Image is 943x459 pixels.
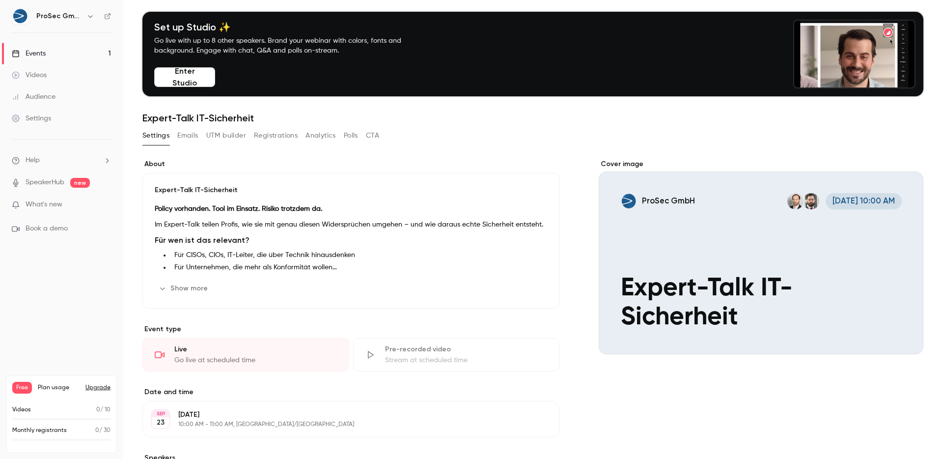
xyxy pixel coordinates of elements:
button: Settings [142,128,169,143]
label: Cover image [599,159,923,169]
div: Pre-recorded videoStream at scheduled time [353,338,560,372]
span: 0 [95,428,99,433]
span: Book a demo [26,224,68,234]
h2: Für wen ist das relevant? [155,234,547,246]
button: Analytics [305,128,336,143]
p: 23 [157,418,165,428]
span: Plan usage [38,384,80,392]
span: new [70,178,90,188]
label: About [142,159,559,169]
p: Expert-Talk IT-Sicherheit [155,185,547,195]
strong: Policy vorhanden. Tool im Einsatz. Risiko trotzdem da. [155,205,322,212]
p: Event type [142,324,559,334]
li: help-dropdown-opener [12,155,111,166]
button: Show more [155,281,214,296]
button: Emails [177,128,198,143]
h6: ProSec GmbH [36,11,83,21]
p: / 30 [95,426,111,435]
p: Im Expert-Talk teilen Profis, wie sie mit genau diesen Widersprüchen umgehen – und wie daraus ech... [155,219,547,230]
button: Registrations [254,128,298,143]
button: Enter Studio [154,67,215,87]
div: Pre-recorded video [385,344,548,354]
button: UTM builder [206,128,246,143]
p: Monthly registrants [12,426,67,435]
label: Date and time [142,387,559,397]
div: Live [174,344,337,354]
button: Polls [344,128,358,143]
section: Cover image [599,159,923,354]
span: Help [26,155,40,166]
span: Free [12,382,32,394]
div: Settings [12,114,51,123]
span: What's new [26,200,62,210]
div: LiveGo live at scheduled time [142,338,349,372]
button: CTA [366,128,379,143]
div: Audience [12,92,55,102]
h1: Expert-Talk IT-Sicherheit [142,112,923,124]
p: 10:00 AM - 11:00 AM, [GEOGRAPHIC_DATA]/[GEOGRAPHIC_DATA] [178,421,507,429]
div: Stream at scheduled time [385,355,548,365]
img: ProSec GmbH [12,8,28,24]
li: Für CISOs, CIOs, IT-Leiter, die über Technik hinausdenken [170,250,547,260]
button: Upgrade [85,384,111,392]
div: Go live at scheduled time [174,355,337,365]
li: Für Unternehmen, die mehr als Konformität wollen [170,262,547,273]
div: Videos [12,70,47,80]
p: Videos [12,405,31,414]
p: Go live with up to 8 other speakers. Brand your webinar with colors, fonts and background. Engage... [154,36,424,56]
p: [DATE] [178,410,507,420]
div: SEP [152,410,169,417]
a: SpeakerHub [26,177,64,188]
h4: Set up Studio ✨ [154,21,424,33]
span: 0 [96,407,100,413]
p: / 10 [96,405,111,414]
div: Events [12,49,46,58]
